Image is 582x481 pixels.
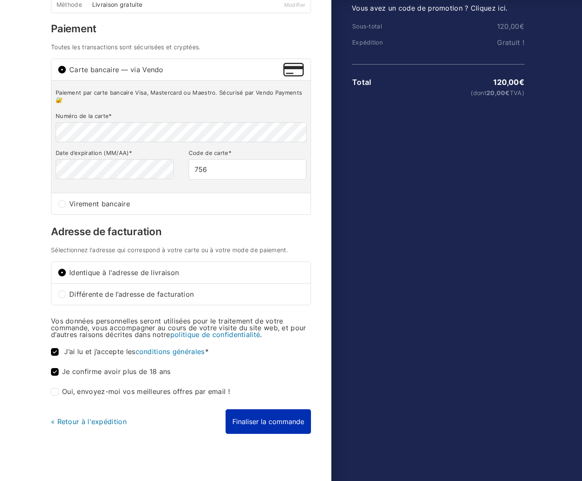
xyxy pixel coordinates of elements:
span: € [519,78,524,87]
span: Carte bancaire — via Vendo [69,66,283,73]
h3: Adresse de facturation [51,227,311,237]
h4: Toutes les transactions sont sécurisées et cryptées. [51,44,311,50]
span: 20,00 [486,89,510,96]
th: Expédition [352,39,410,46]
bdi: 120,00 [493,78,524,87]
a: « Retour à l'expédition [51,417,127,426]
input: Cryptogramme [189,159,306,180]
bdi: 120,00 [497,22,524,31]
a: conditions générales [136,347,205,356]
span: Différente de l’adresse de facturation [69,291,304,298]
input: J’ai lu et j’accepte lesconditions générales [51,348,59,356]
th: Sous-total [352,23,410,30]
input: Je confirme avoir plus de 18 ans [51,368,59,376]
span: Virement bancaire [69,200,304,207]
span: € [505,89,509,96]
p: Vos données personnelles seront utilisées pour le traitement de votre commande, vous accompagner ... [51,318,311,338]
span: € [520,22,524,31]
label: Je confirme avoir plus de 18 ans [51,368,171,376]
h3: Paiement [51,24,311,34]
label: Oui, envoyez-moi vos meilleures offres par email ! [51,388,230,396]
a: Modifier [284,2,305,8]
span: Identique à l'adresse de livraison [69,269,304,276]
label: Code de carte [189,149,306,157]
td: Gratuit ! [410,39,525,46]
h4: Sélectionnez l'adresse qui correspond à votre carte ou à votre mode de paiement. [51,247,311,253]
a: Vous avez un code de promotion ? Cliquez ici. [352,4,508,12]
small: (dont TVA) [410,90,524,96]
div: Méthode [57,2,92,8]
th: Total [352,78,410,87]
label: Numéro de la carte [56,113,306,120]
p: Paiement par carte bancaire Visa, Mastercard ou Maestro. Sécurisé par Vendo Payments 🔐 [56,89,306,103]
input: Oui, envoyez-moi vos meilleures offres par email ! [51,388,59,396]
img: Carte bancaire — via Vendo [283,63,304,76]
button: Finaliser la commande [226,409,311,434]
a: politique de confidentialité [170,330,260,339]
span: J’ai lu et j’accepte les [64,347,209,356]
label: Date d’expiration (MM/AA) [56,149,173,157]
div: Livraison gratuite [92,2,148,8]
